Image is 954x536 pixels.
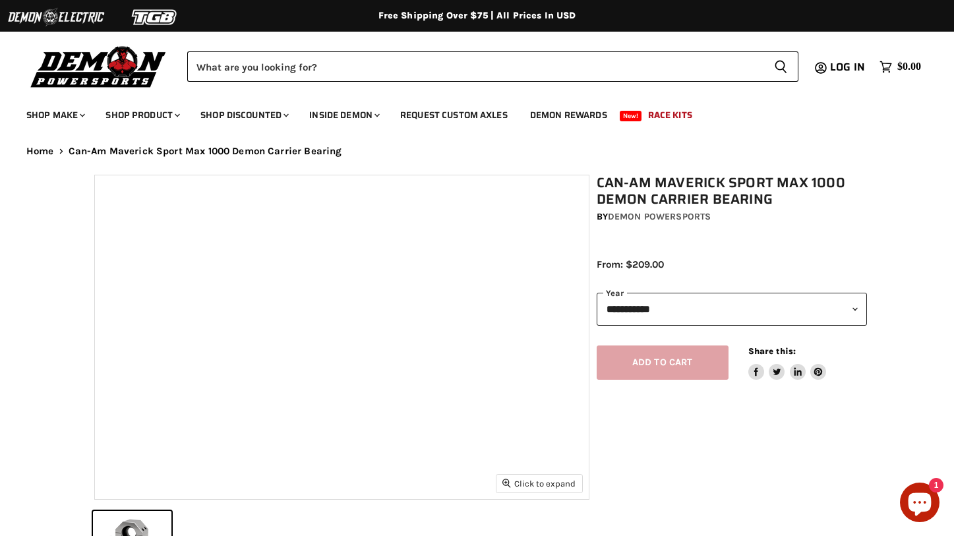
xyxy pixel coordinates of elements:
h1: Can-Am Maverick Sport Max 1000 Demon Carrier Bearing [597,175,867,208]
span: New! [620,111,642,121]
div: by [597,210,867,224]
span: Log in [830,59,865,75]
a: $0.00 [873,57,928,76]
select: year [597,293,867,325]
a: Inside Demon [299,102,388,129]
img: Demon Electric Logo 2 [7,5,105,30]
span: Can-Am Maverick Sport Max 1000 Demon Carrier Bearing [69,146,342,157]
a: Shop Make [16,102,93,129]
a: Log in [824,61,873,73]
span: Click to expand [502,479,576,489]
a: Shop Discounted [191,102,297,129]
span: $0.00 [897,61,921,73]
a: Demon Rewards [520,102,617,129]
aside: Share this: [748,345,827,380]
a: Demon Powersports [608,211,711,222]
a: Home [26,146,54,157]
span: From: $209.00 [597,258,664,270]
input: Search [187,51,763,82]
a: Race Kits [638,102,702,129]
a: Request Custom Axles [390,102,518,129]
span: Share this: [748,346,796,356]
ul: Main menu [16,96,918,129]
img: Demon Powersports [26,43,171,90]
button: Click to expand [496,475,582,492]
inbox-online-store-chat: Shopify online store chat [896,483,943,525]
button: Search [763,51,798,82]
a: Shop Product [96,102,188,129]
img: TGB Logo 2 [105,5,204,30]
form: Product [187,51,798,82]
